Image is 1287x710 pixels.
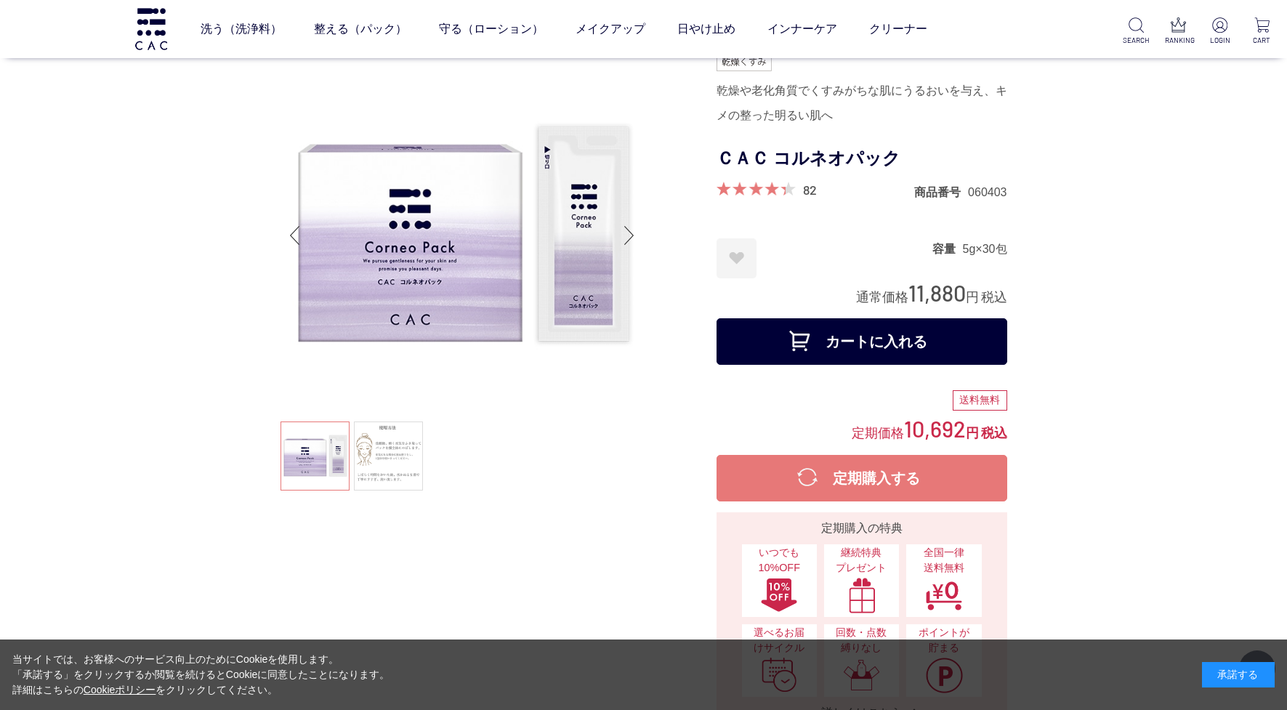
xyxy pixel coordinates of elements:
dd: 5g×30包 [963,241,1007,257]
a: 82 [803,182,817,198]
div: Next slide [615,206,644,265]
p: SEARCH [1123,35,1150,46]
img: 継続特典プレゼント [843,577,881,613]
div: Previous slide [281,206,310,265]
a: 洗う（洗浄料） [201,9,282,49]
div: 乾燥や老化角質でくすみがちな肌にうるおいを与え、キメの整った明るい肌へ [717,78,1007,128]
p: RANKING [1165,35,1192,46]
a: CART [1248,17,1275,46]
a: インナーケア [767,9,837,49]
div: 送料無料 [953,390,1007,411]
a: 整える（パック） [314,9,407,49]
div: 定期購入の特典 [722,520,1001,537]
button: カートに入れる [717,318,1007,365]
a: RANKING [1165,17,1192,46]
span: 円 [966,426,979,440]
p: CART [1248,35,1275,46]
span: 税込 [981,290,1007,304]
span: 通常価格 [856,290,908,304]
a: Cookieポリシー [84,684,156,695]
img: 全国一律送料無料 [925,577,963,613]
img: いつでも10%OFF [760,577,798,613]
span: ポイントが貯まる [913,625,974,656]
h1: ＣＡＣ コルネオパック [717,142,1007,175]
a: 日やけ止め [677,9,735,49]
a: LOGIN [1206,17,1233,46]
dt: 容量 [932,241,963,257]
p: LOGIN [1206,35,1233,46]
dt: 商品番号 [914,185,968,200]
span: 回数・点数縛りなし [831,625,892,656]
span: 全国一律 送料無料 [913,545,974,576]
span: 定期価格 [852,424,904,440]
span: 10,692 [904,415,966,442]
span: 税込 [981,426,1007,440]
dd: 060403 [968,185,1006,200]
button: 定期購入する [717,455,1007,501]
span: 継続特典 プレゼント [831,545,892,576]
span: いつでも10%OFF [749,545,810,576]
a: お気に入りに登録する [717,238,757,278]
img: ＣＡＣ コルネオパック [281,54,644,417]
a: クリーナー [869,9,927,49]
div: 当サイトでは、お客様へのサービス向上のためにCookieを使用します。 「承諾する」をクリックするか閲覧を続けるとCookieに同意したことになります。 詳細はこちらの をクリックしてください。 [12,652,390,698]
img: logo [133,8,169,49]
div: 承諾する [1202,662,1275,687]
span: 選べるお届けサイクル [749,625,810,656]
span: 11,880 [908,279,966,306]
span: 円 [966,290,979,304]
a: 守る（ローション） [439,9,544,49]
a: メイクアップ [576,9,645,49]
a: SEARCH [1123,17,1150,46]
